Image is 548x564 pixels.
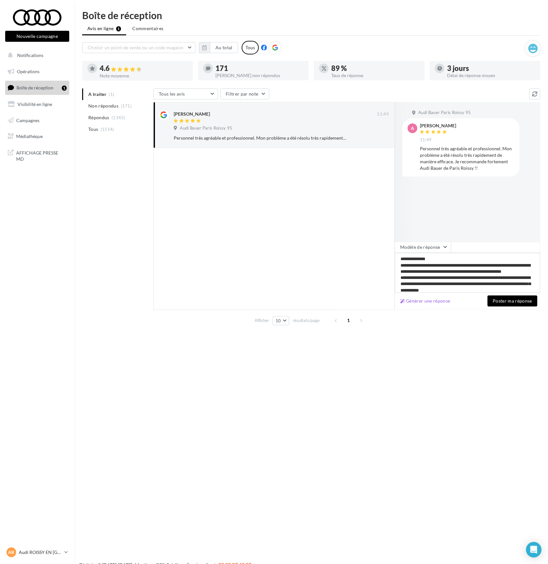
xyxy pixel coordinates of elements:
span: résultats/page [293,317,320,324]
button: Générer une réponse [398,297,453,305]
p: Audi ROISSY EN [GEOGRAPHIC_DATA] [19,549,62,556]
span: Choisir un point de vente ou un code magasin [88,45,183,50]
span: Boîte de réception [16,85,53,90]
a: Visibilité en ligne [4,98,71,111]
button: Nouvelle campagne [5,31,69,42]
button: Poster ma réponse [488,295,537,306]
div: [PERSON_NAME] non répondus [215,73,303,78]
div: Tous [242,41,259,54]
a: Opérations [4,65,71,78]
span: 10 [276,318,281,323]
span: Médiathèque [16,133,43,139]
div: Personnel très agréable et professionnel. Mon problème a été résolu très rapidement de manière ef... [174,135,347,141]
a: AFFICHAGE PRESSE MD [4,146,71,165]
span: Opérations [17,69,39,74]
span: Commentaires [132,25,163,32]
span: 11:49 [420,137,432,143]
span: Audi Bauer Paris Roissy 95 [180,125,232,131]
span: Tous [88,126,98,132]
button: Au total [199,42,238,53]
a: Campagnes [4,114,71,127]
button: 10 [273,316,289,325]
span: (1514) [101,127,114,132]
div: 3 jours [447,65,535,72]
button: Au total [210,42,238,53]
span: Campagnes [16,117,39,123]
div: Taux de réponse [331,73,419,78]
span: Répondus [88,114,109,121]
button: Filtrer par note [220,88,269,99]
a: AR Audi ROISSY EN [GEOGRAPHIC_DATA] [5,546,69,558]
span: AR [8,549,15,556]
div: 1 [62,86,67,91]
button: Tous les avis [153,88,218,99]
div: 171 [215,65,303,72]
span: Tous les avis [159,91,185,97]
span: Audi Bauer Paris Roissy 95 [418,110,471,116]
div: Délai de réponse moyen [447,73,535,78]
div: 4.6 [100,65,188,72]
span: A [411,125,414,132]
span: Non répondus [88,103,118,109]
button: Choisir un point de vente ou un code magasin [82,42,195,53]
span: (1343) [112,115,125,120]
div: Note moyenne [100,74,188,78]
span: 1 [344,315,354,326]
span: Visibilité en ligne [17,101,52,107]
span: Notifications [17,52,43,58]
div: Open Intercom Messenger [526,542,542,558]
button: Notifications [4,49,68,62]
div: Boîte de réception [82,10,540,20]
span: (171) [121,103,132,109]
span: 11:49 [377,111,389,117]
button: Modèle de réponse [395,242,451,253]
div: [PERSON_NAME] [174,111,210,117]
a: Boîte de réception1 [4,81,71,95]
div: [PERSON_NAME] [420,123,456,128]
div: Personnel très agréable et professionnel. Mon problème a été résolu très rapidement de manière ef... [420,145,514,171]
span: AFFICHAGE PRESSE MD [16,148,67,162]
span: Afficher [255,317,269,324]
a: Médiathèque [4,130,71,143]
div: 89 % [331,65,419,72]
